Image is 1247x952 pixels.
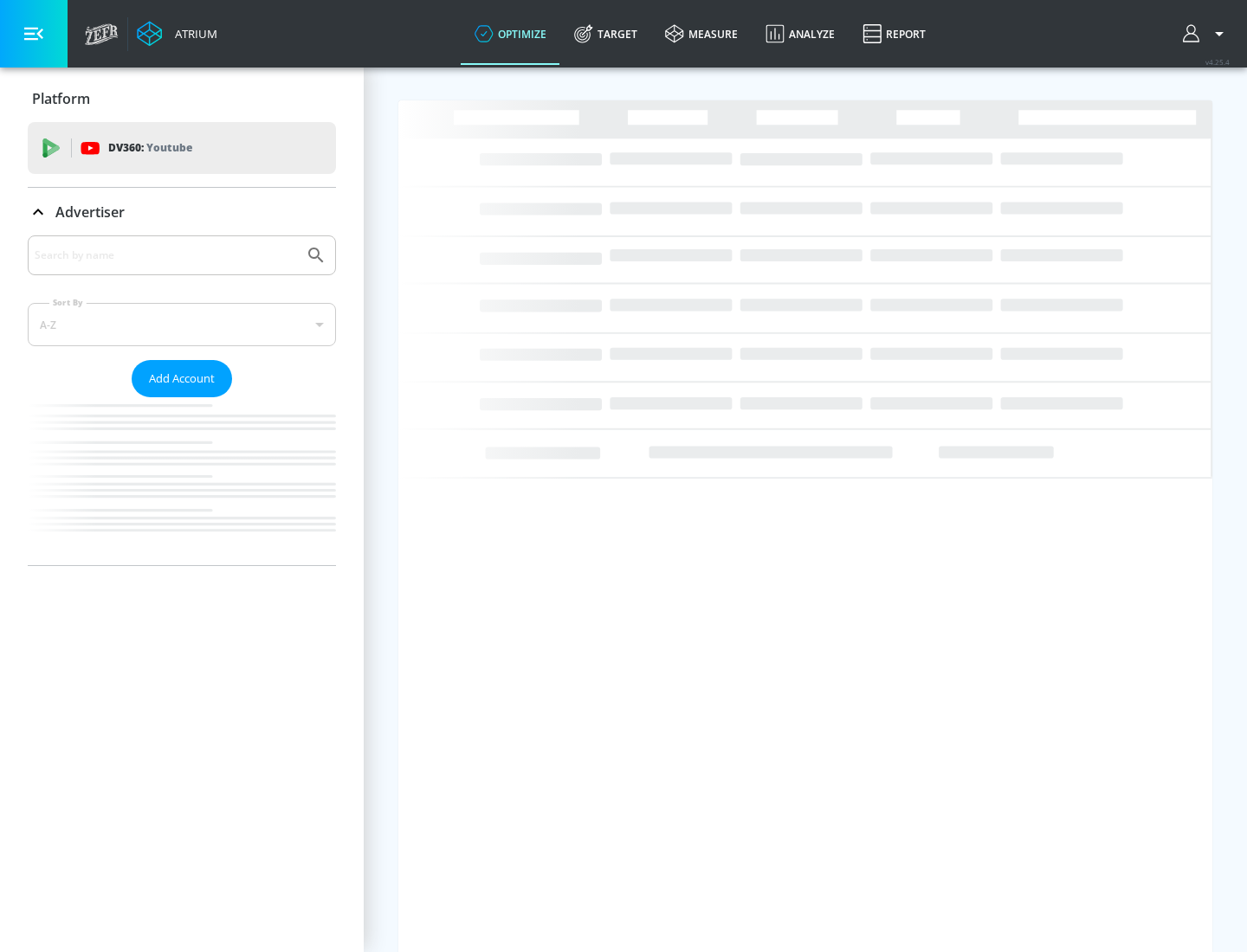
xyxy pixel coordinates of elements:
a: Report [849,3,940,65]
div: Platform [28,74,336,123]
button: Add Account [132,360,232,397]
span: Add Account [149,369,215,389]
div: Advertiser [28,188,336,236]
a: measure [651,3,752,65]
div: A-Z [28,303,336,346]
div: Advertiser [28,235,336,565]
a: Analyze [752,3,849,65]
input: Search by name [35,244,297,267]
nav: list of Advertiser [28,397,336,565]
div: Atrium [168,26,217,42]
p: Platform [32,89,90,108]
span: v 4.25.4 [1205,57,1230,67]
p: Youtube [146,138,192,157]
p: Advertiser [55,203,125,222]
p: DV360: [108,138,192,158]
a: optimize [461,3,560,65]
label: Sort By [49,297,87,308]
a: Target [560,3,651,65]
a: Atrium [137,21,217,47]
div: DV360: Youtube [28,122,336,174]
